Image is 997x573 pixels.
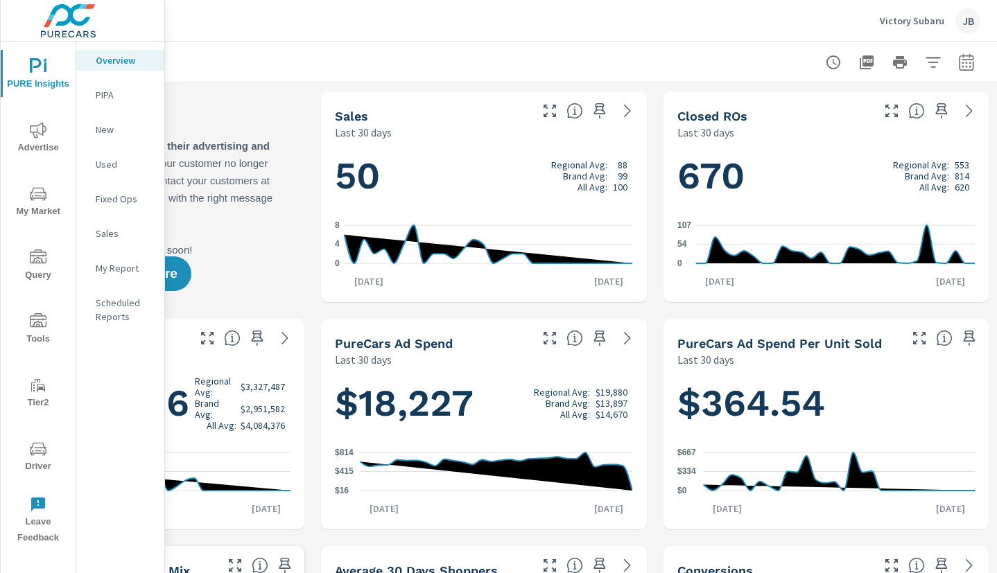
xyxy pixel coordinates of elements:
div: New [76,119,164,140]
div: nav menu [1,42,76,552]
span: Save this to your personalized report [930,100,953,122]
h5: Closed ROs [677,109,747,123]
p: Regional Avg: [534,387,590,398]
p: Brand Avg: [905,170,949,182]
span: PURE Insights [5,58,71,92]
p: $14,670 [596,409,627,420]
p: $2,951,582 [241,403,285,414]
button: Print Report [886,49,914,76]
button: Make Fullscreen [908,327,930,349]
span: Tier2 [5,377,71,411]
p: PIPA [96,88,153,102]
div: Fixed Ops [76,188,164,209]
div: Scheduled Reports [76,292,164,327]
p: [DATE] [242,502,291,515]
p: $4,084,376 [241,420,285,431]
text: $0 [677,486,687,495]
button: "Export Report to PDF" [853,49,881,76]
a: See more details in report [616,100,639,122]
p: [DATE] [926,502,975,515]
span: Average cost of advertising per each vehicle sold at the dealer over the selected date range. The... [936,330,953,346]
p: [DATE] [345,274,393,288]
span: Number of vehicles sold by the dealership over the selected date range. [Source: This data is sou... [566,103,583,119]
button: Make Fullscreen [196,327,218,349]
span: Driver [5,441,71,475]
p: Last 30 days [335,351,392,368]
p: [DATE] [926,274,975,288]
span: Save this to your personalized report [246,327,268,349]
p: Sales [96,227,153,240]
h1: 670 [677,152,975,200]
a: See more details in report [958,100,980,122]
button: Select Date Range [953,49,980,76]
text: $16 [335,486,349,495]
text: $814 [335,448,354,457]
p: [DATE] [703,502,752,515]
text: 54 [677,239,687,249]
div: Sales [76,223,164,244]
p: 814 [955,170,969,182]
p: New [96,123,153,136]
p: Brand Avg: [195,398,236,420]
span: Save this to your personalized report [589,100,611,122]
text: $415 [335,467,354,477]
p: 100 [613,182,627,193]
h1: $18,227 [335,380,632,427]
span: Advertise [5,122,71,156]
text: 107 [677,220,691,230]
p: [DATE] [584,274,633,288]
span: Query [5,249,71,283]
p: [DATE] [695,274,744,288]
p: All Avg: [560,409,590,420]
div: Overview [76,50,164,71]
p: Victory Subaru [880,15,944,27]
p: 553 [955,159,969,170]
button: Apply Filters [919,49,947,76]
button: Make Fullscreen [539,100,561,122]
p: 99 [618,170,627,182]
h1: $364.54 [677,380,975,427]
text: $334 [677,467,696,477]
div: JB [955,8,980,33]
p: $3,327,487 [241,381,285,392]
button: Make Fullscreen [881,100,903,122]
h5: PureCars Ad Spend [335,336,453,351]
p: $13,897 [596,398,627,409]
p: [DATE] [360,502,408,515]
a: See more details in report [616,327,639,349]
p: Last 30 days [677,351,734,368]
span: Save this to your personalized report [958,327,980,349]
span: My Market [5,186,71,220]
text: 8 [335,220,340,230]
span: Save this to your personalized report [589,327,611,349]
p: Regional Avg: [893,159,949,170]
p: My Report [96,261,153,275]
p: $19,880 [596,387,627,398]
div: PIPA [76,85,164,105]
text: $667 [677,448,696,457]
a: See more details in report [274,327,296,349]
p: 88 [618,159,627,170]
text: 0 [335,258,340,268]
text: 0 [677,258,682,268]
span: Total sales revenue over the selected date range. [Source: This data is sourced from the dealer’s... [224,330,241,346]
p: Brand Avg: [546,398,590,409]
span: Leave Feedback [5,496,71,546]
p: Overview [96,53,153,67]
p: All Avg: [578,182,607,193]
p: 620 [955,182,969,193]
p: Regional Avg: [551,159,607,170]
h5: Sales [335,109,368,123]
button: Make Fullscreen [539,327,561,349]
div: Used [76,154,164,175]
p: Regional Avg: [195,376,236,398]
p: Last 30 days [335,124,392,141]
text: 4 [335,240,340,249]
span: Number of Repair Orders Closed by the selected dealership group over the selected time range. [So... [908,103,925,119]
p: Scheduled Reports [96,296,153,324]
h1: 50 [335,152,632,200]
p: Fixed Ops [96,192,153,206]
div: My Report [76,258,164,279]
h5: PureCars Ad Spend Per Unit Sold [677,336,882,351]
p: Brand Avg: [563,170,607,182]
